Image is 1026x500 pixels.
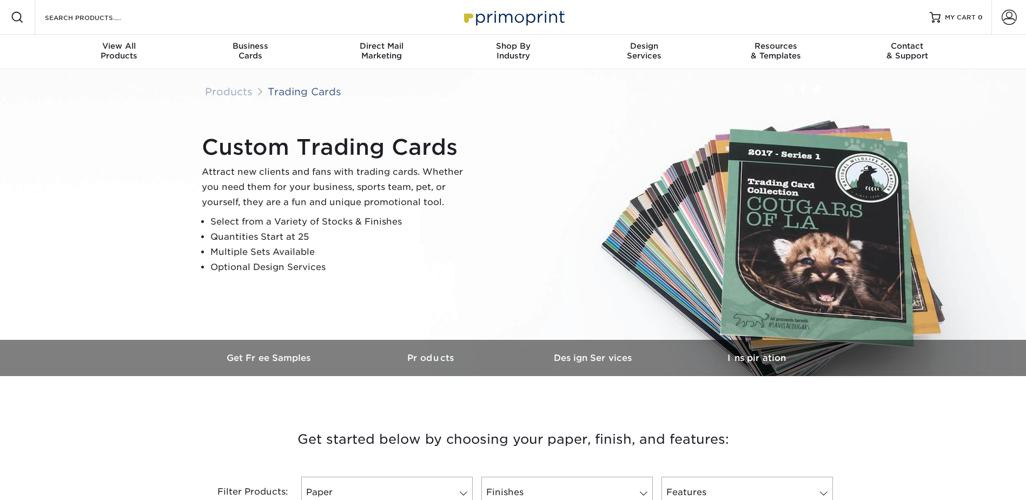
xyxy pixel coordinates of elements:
span: Direct Mail [316,41,447,51]
a: DesignServices [579,35,710,69]
div: Products [54,41,185,61]
a: Inspiration [676,340,838,376]
h3: Get Free Samples [189,353,351,363]
a: View AllProducts [54,35,185,69]
h3: Inspiration [676,353,838,363]
li: Select from a Variety of Stocks & Finishes [210,214,472,229]
div: Marketing [316,41,447,61]
a: Direct MailMarketing [316,35,447,69]
div: & Templates [710,41,842,61]
h3: Design Services [513,353,676,363]
a: Get Free Samples [189,340,351,376]
li: Optional Design Services [210,260,472,275]
div: & Support [842,41,973,61]
h3: Products [351,353,513,363]
div: Industry [447,41,579,61]
a: Shop ByIndustry [447,35,579,69]
a: Trading Cards [268,85,341,97]
span: View All [54,41,185,51]
a: Resources& Templates [710,35,842,69]
span: Contact [842,41,973,51]
div: Services [579,41,710,61]
span: Shop By [447,41,579,51]
span: Design [579,41,710,51]
a: Products [351,340,513,376]
span: Business [184,41,316,51]
h3: Get started below by choosing your paper, finish, and features: [197,415,830,464]
div: Cards [184,41,316,61]
span: Resources [710,41,842,51]
li: Quantities Start at 25 [210,229,472,245]
span: MY CART [945,13,976,22]
h1: Custom Trading Cards [202,134,472,160]
a: BusinessCards [184,35,316,69]
input: SEARCH PRODUCTS..... [44,11,149,24]
a: Products [205,85,253,97]
p: Attract new clients and fans with trading cards. Whether you need them for your business, sports ... [202,165,472,210]
li: Multiple Sets Available [210,245,472,260]
img: Primoprint [459,5,567,29]
a: Design Services [513,340,676,376]
a: Contact& Support [842,35,973,69]
span: 0 [978,14,983,21]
